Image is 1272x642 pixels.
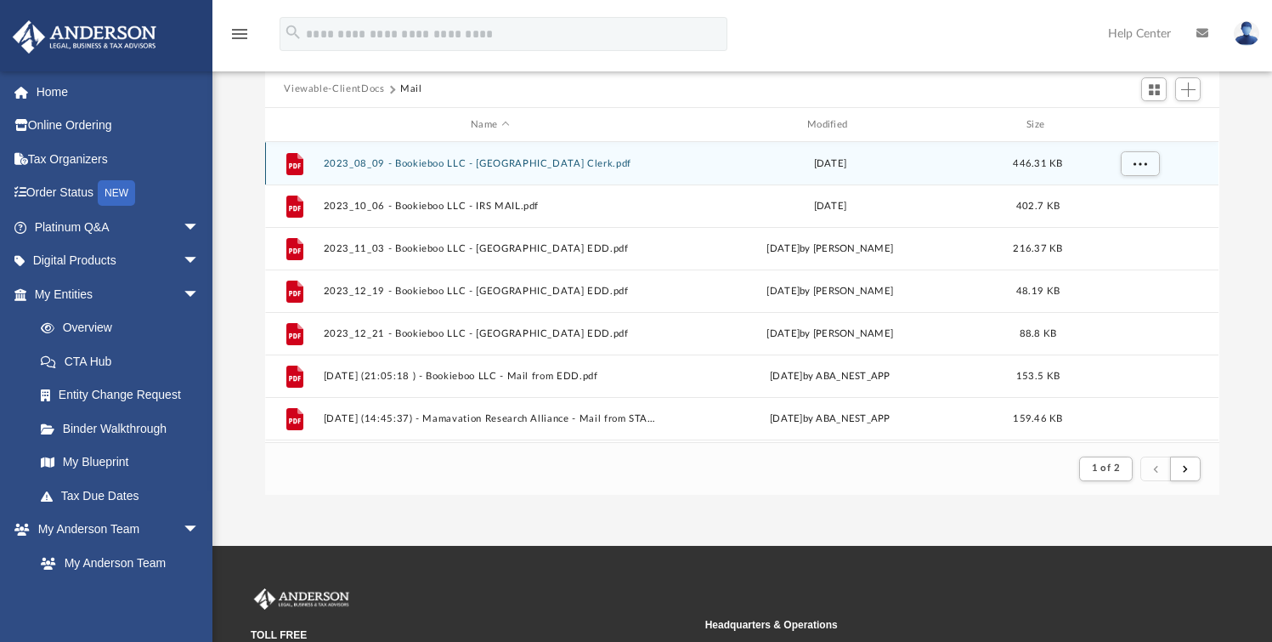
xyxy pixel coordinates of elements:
[1016,287,1060,296] span: 48.19 KB
[1014,244,1063,253] span: 216.37 KB
[24,412,225,446] a: Binder Walkthrough
[183,210,217,245] span: arrow_drop_down
[12,513,217,547] a: My Anderson Teamarrow_drop_down
[1016,202,1060,211] span: 402.7 KB
[12,277,225,311] a: My Entitiesarrow_drop_down
[1014,414,1063,423] span: 159.46 KB
[323,117,656,133] div: Name
[664,241,997,257] div: [DATE] by [PERSON_NAME]
[664,412,997,427] div: [DATE] by ABA_NEST_APP
[265,142,1218,443] div: grid
[251,588,353,611] img: Anderson Advisors Platinum Portal
[24,344,225,378] a: CTA Hub
[8,20,161,54] img: Anderson Advisors Platinum Portal
[1092,463,1120,473] span: 1 of 2
[705,617,1148,633] small: Headquarters & Operations
[12,176,225,211] a: Order StatusNEW
[12,244,225,278] a: Digital Productsarrow_drop_down
[12,109,225,143] a: Online Ordering
[284,23,302,42] i: search
[1121,151,1160,177] button: More options
[1175,77,1201,101] button: Add
[273,117,315,133] div: id
[183,277,217,312] span: arrow_drop_down
[1014,159,1063,168] span: 446.31 KB
[1234,21,1259,46] img: User Pic
[183,513,217,548] span: arrow_drop_down
[12,142,225,176] a: Tax Organizers
[229,24,250,44] i: menu
[324,286,657,297] button: 2023_12_19 - Bookieboo LLC - [GEOGRAPHIC_DATA] EDD.pdf
[400,82,422,97] button: Mail
[24,546,208,580] a: My Anderson Team
[284,82,384,97] button: Viewable-ClientDocs
[12,210,225,244] a: Platinum Q&Aarrow_drop_down
[12,75,225,109] a: Home
[664,327,997,342] div: [DATE] by [PERSON_NAME]
[1141,77,1167,101] button: Switch to Grid View
[664,369,997,384] div: [DATE] by ABA_NEST_APP
[324,243,657,254] button: 2023_11_03 - Bookieboo LLC - [GEOGRAPHIC_DATA] EDD.pdf
[1020,329,1057,338] span: 88.8 KB
[324,201,657,212] button: 2023_10_06 - Bookieboo LLC - IRS MAIL.pdf
[98,180,135,206] div: NEW
[229,32,250,44] a: menu
[664,156,997,172] div: [DATE]
[664,199,997,214] div: [DATE]
[24,479,225,513] a: Tax Due Dates
[24,580,217,614] a: Anderson System
[324,328,657,339] button: 2023_12_21 - Bookieboo LLC - [GEOGRAPHIC_DATA] EDD.pdf
[324,371,657,382] button: [DATE] (21:05:18 ) - Bookieboo LLC - Mail from EDD.pdf
[183,244,217,279] span: arrow_drop_down
[24,446,217,480] a: My Blueprint
[664,284,997,299] div: [DATE] by [PERSON_NAME]
[24,378,225,412] a: Entity Change Request
[1080,117,1199,133] div: id
[1004,117,1072,133] div: Size
[664,117,997,133] div: Modified
[324,413,657,424] button: [DATE] (14:45:37) - Mamavation Research Alliance - Mail from STATE OF [US_STATE] FRANCHISE TAX BO...
[1079,457,1133,480] button: 1 of 2
[1016,372,1060,381] span: 153.5 KB
[24,311,225,345] a: Overview
[324,158,657,169] button: 2023_08_09 - Bookieboo LLC - [GEOGRAPHIC_DATA] Clerk.pdf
